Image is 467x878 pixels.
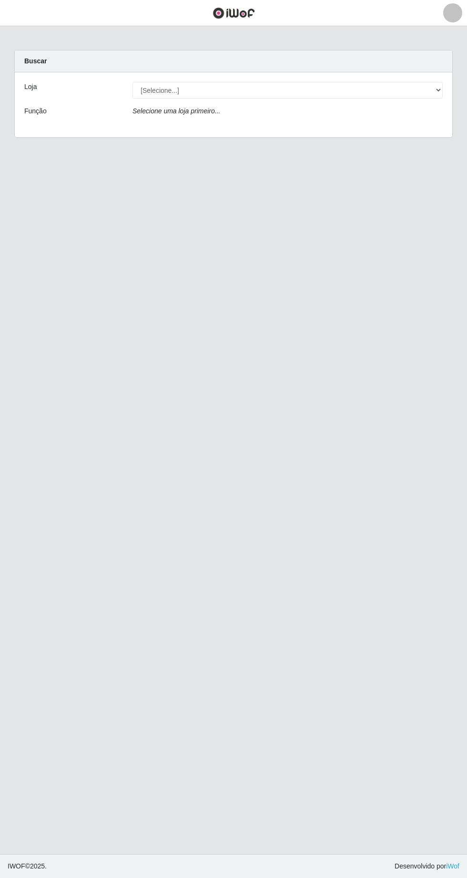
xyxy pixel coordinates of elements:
span: Desenvolvido por [395,861,459,871]
a: iWof [446,862,459,870]
strong: Buscar [24,57,47,65]
i: Selecione uma loja primeiro... [132,107,220,115]
label: Função [24,106,47,116]
label: Loja [24,82,37,92]
img: CoreUI Logo [213,7,255,19]
span: © 2025 . [8,861,47,871]
span: IWOF [8,862,25,870]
